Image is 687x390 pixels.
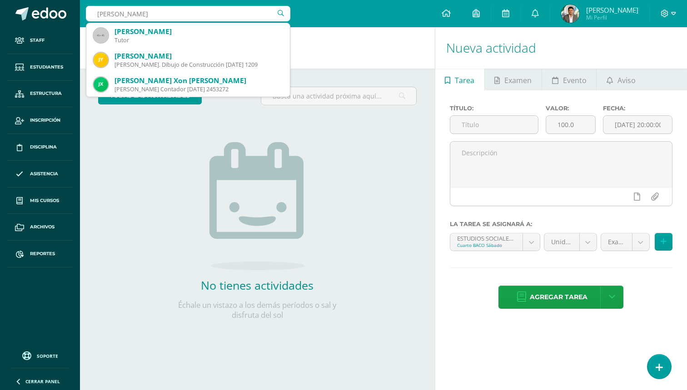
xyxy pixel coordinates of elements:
[7,81,73,108] a: Estructura
[597,69,645,90] a: Aviso
[544,233,597,251] a: Unidad 4
[25,378,60,385] span: Cerrar panel
[30,117,60,124] span: Inscripción
[450,105,538,112] label: Título:
[166,277,348,293] h2: No tienes actividades
[7,188,73,214] a: Mis cursos
[530,286,587,308] span: Agregar tarea
[94,53,108,67] img: ff3570621754efc49bf6301f6e897b97.png
[485,69,542,90] a: Examen
[30,64,63,71] span: Estudiantes
[617,69,636,91] span: Aviso
[563,69,587,91] span: Evento
[542,69,596,90] a: Evento
[446,27,676,69] h1: Nueva actividad
[261,87,416,105] input: Busca una actividad próxima aquí...
[30,37,45,44] span: Staff
[455,69,474,91] span: Tarea
[30,143,57,151] span: Disciplina
[450,233,540,251] a: ESTUDIOS SOCIALES 'A'Cuarto BACO Sábado
[114,76,283,85] div: [PERSON_NAME] Xon [PERSON_NAME]
[114,61,283,69] div: [PERSON_NAME]. Dibujo de Construcción [DATE] 1209
[546,116,596,133] input: Puntos máximos
[7,54,73,81] a: Estudiantes
[114,27,283,36] div: [PERSON_NAME]
[504,69,532,91] span: Examen
[114,36,283,44] div: Tutor
[30,250,55,257] span: Reportes
[7,241,73,267] a: Reportes
[86,6,290,21] input: Busca un usuario...
[30,223,55,231] span: Archivos
[608,233,625,251] span: Examen Final (30.0%)
[30,90,62,97] span: Estructura
[7,27,73,54] a: Staff
[7,214,73,241] a: Archivos
[435,69,484,90] a: Tarea
[551,233,572,251] span: Unidad 4
[11,349,69,361] a: Soporte
[601,233,649,251] a: Examen Final (30.0%)
[603,116,672,133] input: Fecha de entrega
[7,134,73,161] a: Disciplina
[114,51,283,61] div: [PERSON_NAME]
[450,221,672,227] label: La tarea se asignará a:
[94,77,108,92] img: 996c3984d962f1bbcbbe2ec8c530b1c2.png
[166,300,348,320] p: Échale un vistazo a los demás períodos o sal y disfruta del sol
[114,85,283,93] div: [PERSON_NAME] Contador [DATE] 2453272
[586,5,638,15] span: [PERSON_NAME]
[561,5,579,23] img: 341803f27e08dd26eb2f05462dd2ab6d.png
[30,197,59,204] span: Mis cursos
[603,105,672,112] label: Fecha:
[457,242,516,248] div: Cuarto BACO Sábado
[546,105,596,112] label: Valor:
[7,161,73,188] a: Asistencia
[209,142,305,270] img: no_activities.png
[450,116,538,133] input: Título
[7,107,73,134] a: Inscripción
[37,353,58,359] span: Soporte
[457,233,516,242] div: ESTUDIOS SOCIALES 'A'
[586,14,638,21] span: Mi Perfil
[30,170,58,178] span: Asistencia
[94,28,108,43] img: 45x45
